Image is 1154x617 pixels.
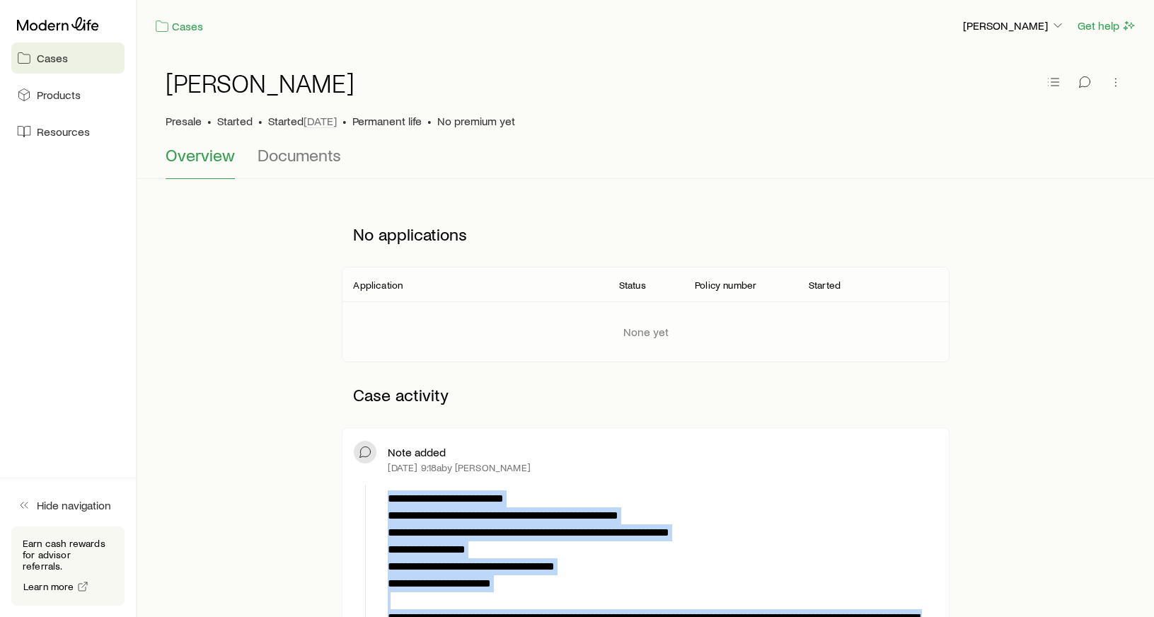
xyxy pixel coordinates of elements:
[166,114,202,128] p: Presale
[11,42,125,74] a: Cases
[388,445,446,459] p: Note added
[695,279,756,291] p: Policy number
[37,88,81,102] span: Products
[619,279,646,291] p: Status
[11,116,125,147] a: Resources
[258,114,262,128] span: •
[23,538,113,572] p: Earn cash rewards for advisor referrals.
[166,69,354,97] h1: [PERSON_NAME]
[37,51,68,65] span: Cases
[809,279,841,291] p: Started
[352,114,422,128] span: Permanent life
[1077,18,1137,34] button: Get help
[207,114,212,128] span: •
[166,145,1126,179] div: Case details tabs
[427,114,432,128] span: •
[268,114,337,128] p: Started
[166,145,235,165] span: Overview
[963,18,1065,33] p: [PERSON_NAME]
[23,582,74,592] span: Learn more
[11,490,125,521] button: Hide navigation
[623,325,669,339] p: None yet
[342,374,949,416] p: Case activity
[962,18,1066,35] button: [PERSON_NAME]
[342,213,949,255] p: No applications
[217,114,253,128] span: Started
[11,79,125,110] a: Products
[154,18,204,35] a: Cases
[353,279,403,291] p: Application
[388,462,530,473] p: [DATE] 9:18a by [PERSON_NAME]
[11,526,125,606] div: Earn cash rewards for advisor referrals.Learn more
[37,498,111,512] span: Hide navigation
[342,114,347,128] span: •
[437,114,515,128] span: No premium yet
[258,145,341,165] span: Documents
[37,125,90,139] span: Resources
[304,114,337,128] span: [DATE]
